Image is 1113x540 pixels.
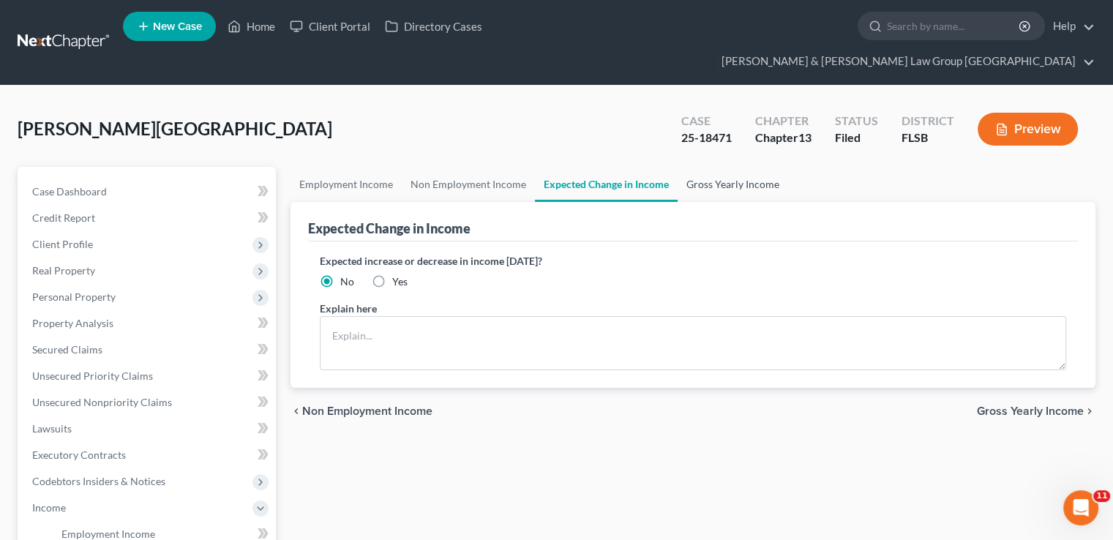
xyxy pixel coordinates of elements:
span: Lawsuits [32,422,72,435]
div: District [902,113,954,130]
a: Unsecured Priority Claims [20,363,276,389]
a: Employment Income [291,167,402,202]
span: Yes [392,275,408,288]
div: 25-18471 [681,130,732,146]
span: Non Employment Income [302,405,432,417]
a: Expected Change in Income [535,167,678,202]
button: Gross Yearly Income chevron_right [977,405,1095,417]
label: Explain here [320,301,377,316]
span: Unsecured Nonpriority Claims [32,396,172,408]
input: Search by name... [887,12,1021,40]
span: Income [32,501,66,514]
span: Secured Claims [32,343,102,356]
a: Lawsuits [20,416,276,442]
span: New Case [153,21,202,32]
span: [PERSON_NAME][GEOGRAPHIC_DATA] [18,118,332,139]
a: Unsecured Nonpriority Claims [20,389,276,416]
label: Expected increase or decrease in income [DATE]? [320,253,1066,269]
button: Preview [978,113,1078,146]
a: Help [1046,13,1095,40]
div: Filed [835,130,878,146]
span: Gross Yearly Income [977,405,1084,417]
span: Credit Report [32,211,95,224]
span: Employment Income [61,528,155,540]
a: Client Portal [282,13,378,40]
div: Case [681,113,732,130]
span: 13 [798,130,812,144]
span: Case Dashboard [32,185,107,198]
a: Gross Yearly Income [678,167,788,202]
span: Property Analysis [32,317,113,329]
a: Secured Claims [20,337,276,363]
span: Real Property [32,264,95,277]
span: Personal Property [32,290,116,303]
a: [PERSON_NAME] & [PERSON_NAME] Law Group [GEOGRAPHIC_DATA] [714,48,1095,75]
a: Non Employment Income [402,167,535,202]
a: Executory Contracts [20,442,276,468]
div: Status [835,113,878,130]
a: Property Analysis [20,310,276,337]
div: FLSB [902,130,954,146]
a: Home [220,13,282,40]
span: Unsecured Priority Claims [32,370,153,382]
span: Client Profile [32,238,93,250]
div: Expected Change in Income [308,220,471,237]
iframe: Intercom live chat [1063,490,1098,525]
a: Case Dashboard [20,179,276,205]
span: No [340,275,354,288]
a: Directory Cases [378,13,490,40]
span: Codebtors Insiders & Notices [32,475,165,487]
button: chevron_left Non Employment Income [291,405,432,417]
div: Chapter [755,113,812,130]
i: chevron_right [1084,405,1095,417]
span: 11 [1093,490,1110,502]
div: Chapter [755,130,812,146]
span: Executory Contracts [32,449,126,461]
a: Credit Report [20,205,276,231]
i: chevron_left [291,405,302,417]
